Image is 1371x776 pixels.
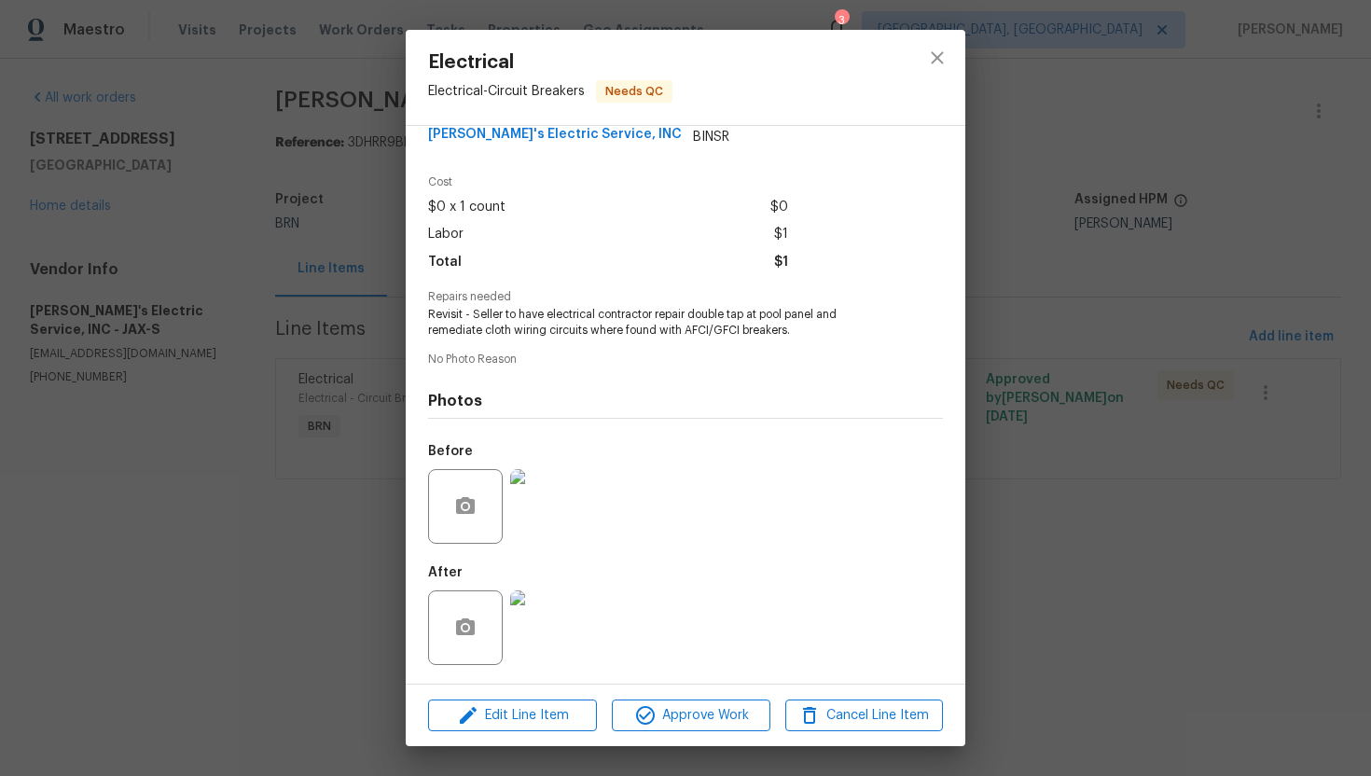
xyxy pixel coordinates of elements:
[791,704,937,727] span: Cancel Line Item
[770,194,788,221] span: $0
[835,11,848,30] div: 3
[693,128,788,146] span: BINSR
[428,307,892,339] span: Revisit - Seller to have electrical contractor repair double tap at pool panel and remediate clot...
[617,704,764,727] span: Approve Work
[428,249,462,276] span: Total
[428,52,672,73] span: Electrical
[774,249,788,276] span: $1
[774,221,788,248] span: $1
[598,82,671,101] span: Needs QC
[428,392,943,410] h4: Photos
[785,700,943,732] button: Cancel Line Item
[915,35,960,80] button: close
[428,85,585,98] span: Electrical - Circuit Breakers
[428,566,463,579] h5: After
[428,128,682,142] span: [PERSON_NAME]'s Electric Service, INC
[428,445,473,458] h5: Before
[428,221,464,248] span: Labor
[428,194,505,221] span: $0 x 1 count
[428,353,943,366] span: No Photo Reason
[428,176,788,188] span: Cost
[428,291,943,303] span: Repairs needed
[612,700,769,732] button: Approve Work
[428,700,597,732] button: Edit Line Item
[434,704,591,727] span: Edit Line Item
